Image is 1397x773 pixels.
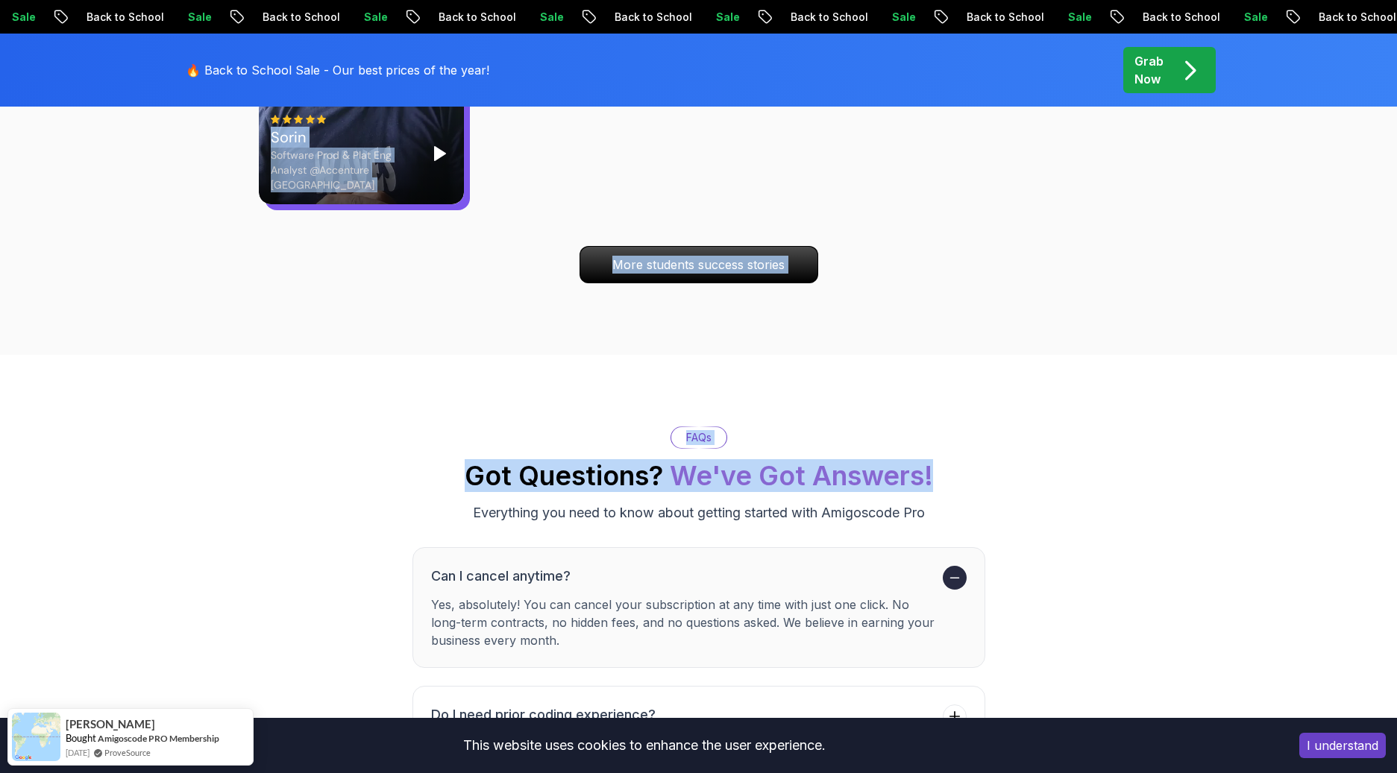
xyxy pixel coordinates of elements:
[431,566,937,587] h3: Can I cancel anytime?
[186,61,489,79] p: 🔥 Back to School Sale - Our best prices of the year!
[473,502,925,523] p: Everything you need to know about getting started with Amigoscode Pro
[686,430,712,445] p: FAQs
[98,733,219,744] a: Amigoscode PRO Membership
[779,10,880,25] p: Back to School
[412,547,985,668] button: Can I cancel anytime?Yes, absolutely! You can cancel your subscription at any time with just one ...
[271,127,416,148] div: Sorin
[670,459,933,492] span: We've Got Answers!
[11,729,1277,762] div: This website uses cookies to enhance the user experience.
[104,746,151,759] a: ProveSource
[955,10,1056,25] p: Back to School
[580,247,817,283] p: More students success stories
[352,10,400,25] p: Sale
[431,596,937,649] p: Yes, absolutely! You can cancel your subscription at any time with just one click. No long-term c...
[1056,10,1104,25] p: Sale
[66,718,155,731] span: [PERSON_NAME]
[1131,10,1232,25] p: Back to School
[1232,10,1280,25] p: Sale
[1299,733,1386,758] button: Accept cookies
[12,713,60,761] img: provesource social proof notification image
[271,148,416,192] div: Software Prod & Plat Eng Analyst @Accenture [GEOGRAPHIC_DATA]
[427,10,528,25] p: Back to School
[412,686,985,747] button: Do I need prior coding experience?
[580,246,818,283] a: More students success stories
[465,461,933,490] h2: Got Questions?
[431,704,656,725] h3: Do I need prior coding experience?
[66,732,96,744] span: Bought
[66,746,90,759] span: [DATE]
[428,142,452,165] button: Play
[1134,52,1164,88] p: Grab Now
[251,10,352,25] p: Back to School
[704,10,752,25] p: Sale
[176,10,224,25] p: Sale
[603,10,704,25] p: Back to School
[528,10,576,25] p: Sale
[75,10,176,25] p: Back to School
[880,10,928,25] p: Sale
